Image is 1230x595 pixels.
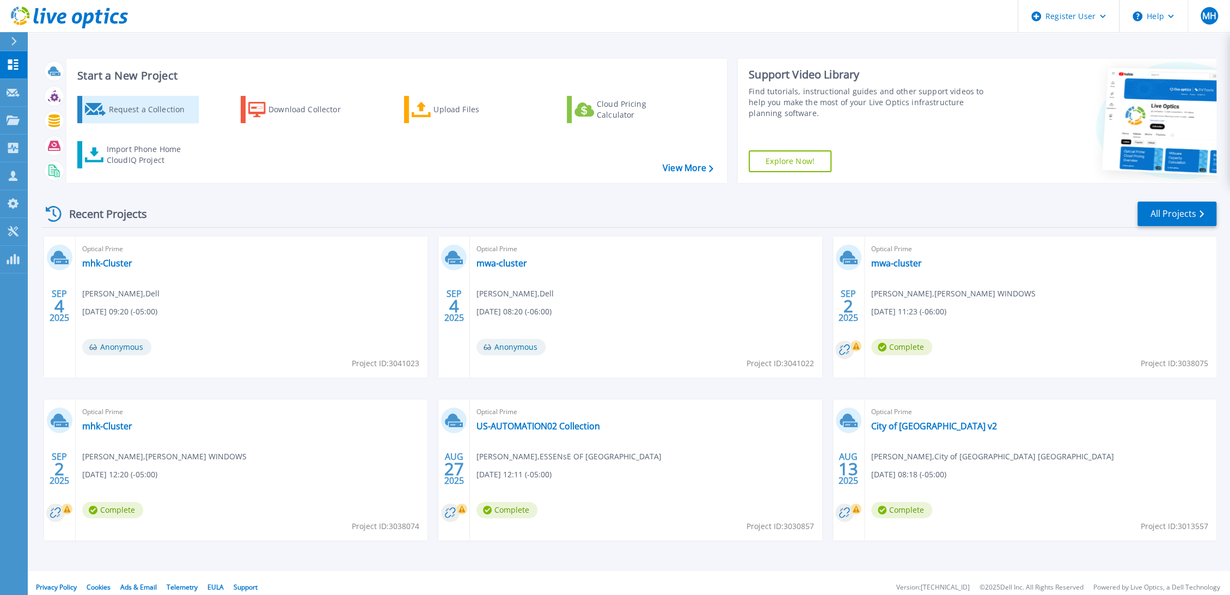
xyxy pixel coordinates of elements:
span: [DATE] 12:11 (-05:00) [476,469,552,481]
a: Support [234,582,258,592]
div: AUG 2025 [444,449,464,489]
span: Project ID: 3041023 [352,357,419,369]
span: [PERSON_NAME] , ESSENsE OF [GEOGRAPHIC_DATA] [476,451,662,463]
a: mhk-Cluster [82,258,132,269]
a: Cookies [87,582,111,592]
span: Complete [871,339,932,355]
span: [DATE] 08:20 (-06:00) [476,306,552,318]
span: Project ID: 3038074 [352,520,419,532]
span: Project ID: 3041022 [746,357,814,369]
a: Privacy Policy [36,582,77,592]
div: Support Video Library [749,68,995,82]
span: [PERSON_NAME] , [PERSON_NAME] WINDOWS [871,288,1036,300]
span: [PERSON_NAME] , Dell [82,288,160,300]
div: SEP 2025 [444,286,464,326]
span: [DATE] 11:23 (-06:00) [871,306,946,318]
div: Upload Files [433,99,521,120]
span: Project ID: 3013557 [1141,520,1208,532]
span: MH [1202,11,1216,20]
span: [DATE] 12:20 (-05:00) [82,469,157,481]
span: Optical Prime [871,243,1210,255]
div: SEP 2025 [49,286,70,326]
span: Anonymous [476,339,546,355]
li: Version: [TECHNICAL_ID] [896,584,970,591]
a: Ads & Email [120,582,157,592]
span: [DATE] 09:20 (-05:00) [82,306,157,318]
span: [PERSON_NAME] , City of [GEOGRAPHIC_DATA] [GEOGRAPHIC_DATA] [871,451,1114,463]
li: Powered by Live Optics, a Dell Technology [1093,584,1220,591]
a: mhk-Cluster [82,421,132,432]
div: Request a Collection [108,99,195,120]
span: 4 [54,301,64,311]
h3: Start a New Project [77,70,713,82]
span: Optical Prime [476,406,815,418]
span: Project ID: 3038075 [1141,357,1208,369]
a: mwa-cluster [871,258,922,269]
span: Optical Prime [82,406,421,418]
span: 2 [843,301,853,311]
div: SEP 2025 [838,286,859,326]
li: © 2025 Dell Inc. All Rights Reserved [980,584,1084,591]
div: AUG 2025 [838,449,859,489]
span: Optical Prime [871,406,1210,418]
a: View More [663,163,713,173]
span: 4 [449,301,459,311]
div: SEP 2025 [49,449,70,489]
a: Telemetry [167,582,198,592]
span: [DATE] 08:18 (-05:00) [871,469,946,481]
span: Optical Prime [82,243,421,255]
span: Complete [82,502,143,518]
div: Recent Projects [42,201,162,227]
a: mwa-cluster [476,258,527,269]
span: Project ID: 3030857 [746,520,814,532]
a: Request a Collection [77,96,199,123]
a: Upload Files [404,96,525,123]
div: Cloud Pricing Calculator [597,99,684,120]
div: Import Phone Home CloudIQ Project [107,144,192,166]
a: All Projects [1137,202,1216,226]
a: Explore Now! [749,150,831,172]
div: Find tutorials, instructional guides and other support videos to help you make the most of your L... [749,86,995,119]
a: EULA [207,582,224,592]
span: [PERSON_NAME] , Dell [476,288,554,300]
a: City of [GEOGRAPHIC_DATA] v2 [871,421,997,432]
span: 13 [839,464,858,473]
span: Anonymous [82,339,151,355]
a: Cloud Pricing Calculator [567,96,688,123]
span: Optical Prime [476,243,815,255]
div: Download Collector [268,99,356,120]
span: 27 [444,464,464,473]
span: Complete [871,502,932,518]
span: Complete [476,502,537,518]
a: US-AUTOMATION02 Collection [476,421,600,432]
span: 2 [54,464,64,473]
a: Download Collector [241,96,362,123]
span: [PERSON_NAME] , [PERSON_NAME] WINDOWS [82,451,247,463]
